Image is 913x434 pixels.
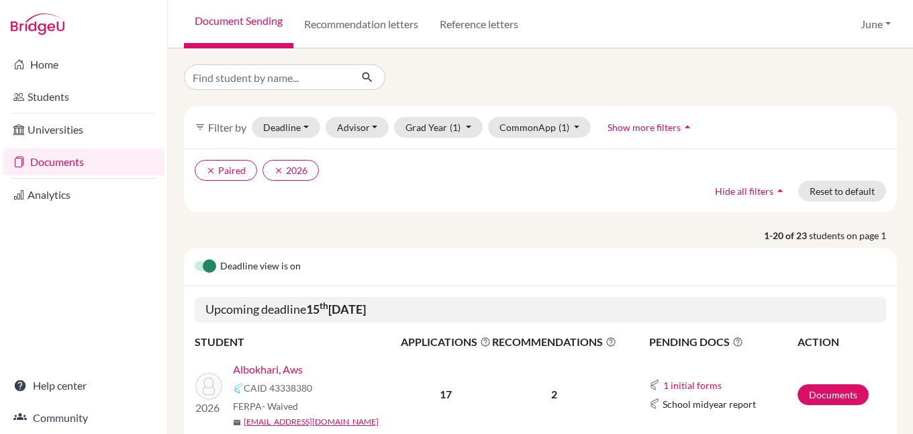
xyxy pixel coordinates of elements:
h5: Upcoming deadline [195,297,886,322]
span: Hide all filters [715,185,773,197]
button: Grad Year(1) [394,117,483,138]
a: Analytics [3,181,164,208]
img: Common App logo [233,383,244,394]
span: Filter by [208,121,246,134]
a: Students [3,83,164,110]
span: Deadline view is on [220,259,301,275]
input: Find student by name... [184,64,350,90]
span: students on page 1 [809,228,897,243]
a: Documents [3,148,164,175]
a: Albokhari, Aws [233,361,303,378]
img: Common App logo [649,380,660,390]
span: School midyear report [663,397,756,411]
span: Show more filters [608,122,681,133]
a: Community [3,404,164,431]
img: Common App logo [649,398,660,409]
img: Bridge-U [11,13,64,35]
p: 2 [492,386,616,402]
b: 17 [440,388,452,400]
sup: th [320,300,328,311]
span: - Waived [262,400,298,412]
span: (1) [450,122,461,133]
b: 15 [DATE] [306,302,366,316]
p: 2026 [195,400,222,416]
button: Hide all filtersarrow_drop_up [704,181,798,202]
strong: 1-20 of 23 [764,228,809,243]
span: APPLICATIONS [401,334,491,350]
a: Documents [798,384,869,405]
img: Albokhari, Aws [195,373,222,400]
i: clear [206,166,215,175]
a: [EMAIL_ADDRESS][DOMAIN_NAME] [244,416,379,428]
th: STUDENT [195,333,400,351]
i: arrow_drop_up [681,120,694,134]
span: mail [233,419,241,427]
button: clear2026 [262,160,319,181]
i: arrow_drop_up [773,184,787,198]
button: CommonApp(1) [488,117,591,138]
button: Deadline [252,117,320,138]
button: Show more filtersarrow_drop_up [596,117,706,138]
button: Reset to default [798,181,886,202]
button: 1 initial forms [663,378,722,393]
button: Advisor [326,117,389,138]
th: ACTION [797,333,887,351]
a: Universities [3,116,164,143]
span: (1) [559,122,569,133]
span: FERPA [233,399,298,413]
span: CAID 43338380 [244,381,312,395]
span: PENDING DOCS [649,334,796,350]
a: Home [3,51,164,78]
a: Help center [3,372,164,399]
i: filter_list [195,122,205,132]
button: clearPaired [195,160,257,181]
i: clear [274,166,283,175]
button: June [855,11,897,37]
span: RECOMMENDATIONS [492,334,616,350]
